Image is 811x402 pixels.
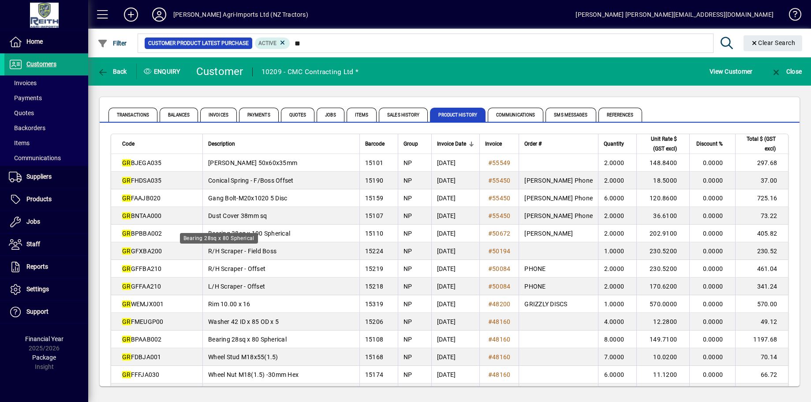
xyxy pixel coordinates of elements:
[707,64,755,79] button: View Customer
[208,371,299,378] span: Wheel Nut M18(1.5) -30mm Hex
[636,260,689,278] td: 230.5200
[122,159,162,166] span: BJEGA035
[598,154,636,172] td: 2.0000
[598,172,636,189] td: 2.0000
[208,159,297,166] span: [PERSON_NAME] 50x60x35mm
[488,318,492,325] span: #
[122,318,131,325] em: GR
[485,193,514,203] a: #55450
[598,366,636,383] td: 6.0000
[26,286,49,293] span: Settings
[492,371,510,378] span: 48160
[4,31,88,53] a: Home
[492,265,510,272] span: 50084
[379,108,428,122] span: Sales History
[365,371,383,378] span: 15174
[365,301,383,308] span: 15319
[122,195,161,202] span: FAAJB020
[696,139,723,149] span: Discount %
[26,38,43,45] span: Home
[4,233,88,255] a: Staff
[404,248,412,255] span: NP
[519,207,598,225] td: [PERSON_NAME] Phone
[404,318,412,325] span: NP
[365,318,383,325] span: 15206
[208,177,294,184] span: Conical Spring - F/Boss Offset
[208,139,235,149] span: Description
[4,90,88,105] a: Payments
[488,159,492,166] span: #
[598,348,636,366] td: 7.0000
[122,371,131,378] em: GR
[492,159,510,166] span: 55549
[488,265,492,272] span: #
[365,336,383,343] span: 15108
[485,299,514,309] a: #48200
[519,278,598,295] td: PHONE
[365,159,383,166] span: 15101
[262,65,359,79] div: 10209 - CMC Contracting Ltd *
[365,248,383,255] span: 15224
[4,105,88,120] a: Quotes
[95,35,129,51] button: Filter
[148,39,249,48] span: Customer Product Latest Purchase
[431,172,479,189] td: [DATE]
[485,352,514,362] a: #48160
[488,108,543,122] span: Communications
[208,212,267,219] span: Dust Cover 38mm sq
[598,242,636,260] td: 1.0000
[258,40,277,46] span: Active
[431,189,479,207] td: [DATE]
[771,68,802,75] span: Close
[492,336,510,343] span: 48160
[769,64,804,79] button: Close
[642,134,677,154] span: Unit Rate $ (GST excl)
[735,383,788,401] td: 644.22
[735,242,788,260] td: 230.52
[431,260,479,278] td: [DATE]
[735,348,788,366] td: 70.14
[365,283,383,290] span: 15218
[488,336,492,343] span: #
[26,60,56,68] span: Customers
[208,318,279,325] span: Washer 42 ID x 85 OD x 5
[180,233,258,244] div: Bearing 28sq x 80 Spherical
[492,301,510,308] span: 48200
[26,240,40,248] span: Staff
[485,317,514,327] a: #48160
[636,154,689,172] td: 148.8400
[519,172,598,189] td: [PERSON_NAME] Phone
[519,295,598,313] td: GRIZZLY DISCS
[492,230,510,237] span: 50672
[122,283,131,290] em: GR
[9,94,42,101] span: Payments
[347,108,377,122] span: Items
[117,7,145,23] button: Add
[122,371,160,378] span: FFFJA030
[519,189,598,207] td: [PERSON_NAME] Phone
[636,172,689,189] td: 18.5000
[255,38,290,49] mat-chip: Product Activation Status: Active
[431,207,479,225] td: [DATE]
[4,301,88,323] a: Support
[26,173,52,180] span: Suppliers
[735,313,788,331] td: 49.12
[689,172,735,189] td: 0.0000
[751,39,796,46] span: Clear Search
[122,353,161,361] span: FDBJA001
[404,139,418,149] span: Group
[636,295,689,313] td: 570.0000
[492,353,510,361] span: 48160
[689,331,735,348] td: 0.0000
[9,139,30,147] span: Items
[404,353,412,361] span: NP
[485,139,514,149] div: Invoice
[636,331,689,348] td: 149.7100
[598,260,636,278] td: 2.0000
[122,212,131,219] em: GR
[365,139,392,149] div: Barcode
[492,177,510,184] span: 55450
[208,139,354,149] div: Description
[485,264,514,274] a: #50084
[122,336,131,343] em: GR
